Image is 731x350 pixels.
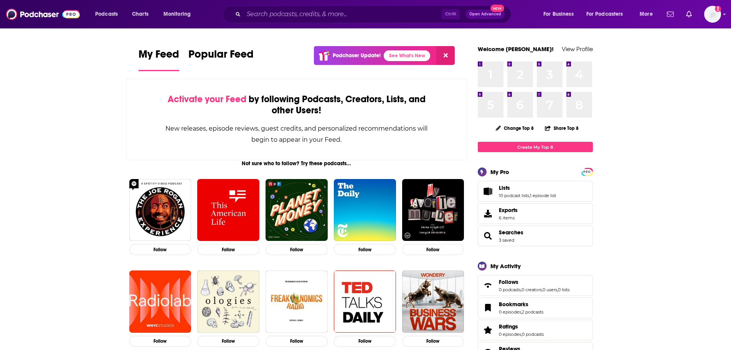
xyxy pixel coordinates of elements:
[139,48,179,65] span: My Feed
[683,8,695,21] a: Show notifications dropdown
[543,9,574,20] span: For Business
[499,184,510,191] span: Lists
[522,332,544,337] a: 0 podcasts
[90,8,128,20] button: open menu
[478,142,593,152] a: Create My Top 8
[402,179,464,241] img: My Favorite Murder with Karen Kilgariff and Georgia Hardstark
[442,9,460,19] span: Ctrl K
[558,287,569,292] a: 0 lists
[266,270,328,333] img: Freakonomics Radio
[334,179,396,241] img: The Daily
[197,179,259,241] img: This American Life
[266,336,328,347] button: Follow
[129,270,191,333] img: Radiolab
[499,279,569,285] a: Follows
[499,301,543,308] a: Bookmarks
[715,6,721,12] svg: Add a profile image
[197,336,259,347] button: Follow
[480,231,496,241] a: Searches
[197,270,259,333] img: Ologies with Alie Ward
[543,287,557,292] a: 0 users
[139,48,179,71] a: My Feed
[334,270,396,333] img: TED Talks Daily
[542,287,543,292] span: ,
[499,207,518,214] span: Exports
[469,12,501,16] span: Open Advanced
[6,7,80,22] img: Podchaser - Follow, Share and Rate Podcasts
[478,45,554,53] a: Welcome [PERSON_NAME]!
[165,94,429,116] div: by following Podcasts, Creators, Lists, and other Users!
[521,309,522,315] span: ,
[529,193,530,198] span: ,
[384,50,430,61] a: See What's New
[581,8,634,20] button: open menu
[334,336,396,347] button: Follow
[490,168,509,176] div: My Pro
[266,179,328,241] img: Planet Money
[334,244,396,255] button: Follow
[499,229,523,236] a: Searches
[478,320,593,340] span: Ratings
[129,336,191,347] button: Follow
[165,123,429,145] div: New releases, episode reviews, guest credits, and personalized recommendations will begin to appe...
[402,270,464,333] img: Business Wars
[704,6,721,23] span: Logged in as gabrielle.gantz
[478,275,593,296] span: Follows
[480,325,496,335] a: Ratings
[586,9,623,20] span: For Podcasters
[163,9,191,20] span: Monitoring
[562,45,593,53] a: View Profile
[478,181,593,202] span: Lists
[499,184,556,191] a: Lists
[538,8,583,20] button: open menu
[557,287,558,292] span: ,
[634,8,662,20] button: open menu
[466,10,505,19] button: Open AdvancedNew
[521,332,522,337] span: ,
[129,179,191,241] img: The Joe Rogan Experience
[230,5,518,23] div: Search podcasts, credits, & more...
[126,160,467,167] div: Not sure who to follow? Try these podcasts...
[499,215,518,221] span: 6 items
[499,323,544,330] a: Ratings
[480,208,496,219] span: Exports
[499,193,529,198] a: 10 podcast lists
[530,193,556,198] a: 1 episode list
[333,52,381,59] p: Podchaser Update!
[244,8,442,20] input: Search podcasts, credits, & more...
[582,169,592,175] span: PRO
[545,121,579,136] button: Share Top 8
[95,9,118,20] span: Podcasts
[499,309,521,315] a: 0 episodes
[197,244,259,255] button: Follow
[499,237,514,243] a: 3 saved
[158,8,201,20] button: open menu
[168,93,246,105] span: Activate your Feed
[499,323,518,330] span: Ratings
[704,6,721,23] button: Show profile menu
[499,301,528,308] span: Bookmarks
[499,287,521,292] a: 0 podcasts
[480,186,496,197] a: Lists
[132,9,149,20] span: Charts
[521,287,542,292] a: 0 creators
[490,5,504,12] span: New
[480,302,496,313] a: Bookmarks
[491,123,539,133] button: Change Top 8
[480,280,496,291] a: Follows
[704,6,721,23] img: User Profile
[499,332,521,337] a: 0 episodes
[188,48,254,71] a: Popular Feed
[129,244,191,255] button: Follow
